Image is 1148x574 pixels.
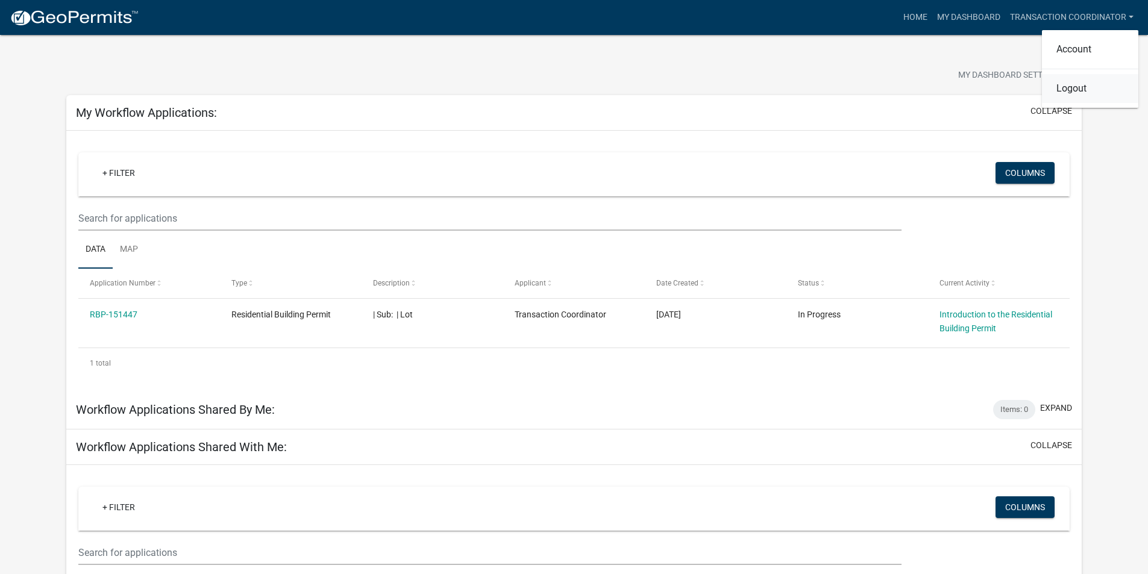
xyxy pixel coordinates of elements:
datatable-header-cell: Description [362,269,503,298]
span: My Dashboard Settings [958,69,1062,83]
a: Introduction to the Residential Building Permit [939,310,1052,333]
span: Applicant [515,279,546,287]
a: Account [1042,35,1138,64]
input: Search for applications [78,540,901,565]
button: Columns [996,496,1055,518]
a: Data [78,231,113,269]
span: Current Activity [939,279,990,287]
div: Transaction Coordinator [1042,30,1138,108]
a: Transaction Coordinator [1005,6,1138,29]
a: Map [113,231,145,269]
span: Application Number [90,279,155,287]
a: My Dashboard [932,6,1005,29]
span: | Sub: | Lot [373,310,413,319]
a: + Filter [93,162,145,184]
span: Description [373,279,410,287]
datatable-header-cell: Applicant [503,269,645,298]
a: + Filter [93,496,145,518]
span: Status [798,279,819,287]
button: My Dashboard Settingssettings [949,64,1088,87]
datatable-header-cell: Current Activity [927,269,1069,298]
datatable-header-cell: Type [220,269,362,298]
datatable-header-cell: Application Number [78,269,220,298]
span: 07/18/2023 [656,310,681,319]
h5: Workflow Applications Shared With Me: [76,440,287,454]
div: collapse [66,131,1082,390]
button: Columns [996,162,1055,184]
h5: Workflow Applications Shared By Me: [76,402,275,417]
button: collapse [1030,439,1072,452]
input: Search for applications [78,206,901,231]
span: Residential Building Permit [231,310,331,319]
a: RBP-151447 [90,310,137,319]
button: expand [1040,402,1072,414]
datatable-header-cell: Date Created [645,269,786,298]
a: Logout [1042,74,1138,103]
datatable-header-cell: Status [786,269,927,298]
a: Home [899,6,932,29]
span: Transaction Coordinator [515,310,606,319]
div: Items: 0 [993,400,1035,419]
span: Type [231,279,247,287]
div: 1 total [78,348,1070,378]
button: collapse [1030,105,1072,117]
span: In Progress [798,310,841,319]
span: Date Created [656,279,698,287]
h5: My Workflow Applications: [76,105,217,120]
